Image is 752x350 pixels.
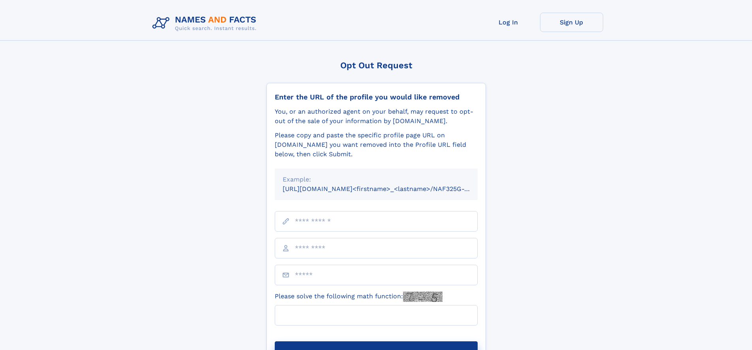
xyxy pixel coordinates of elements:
[275,131,478,159] div: Please copy and paste the specific profile page URL on [DOMAIN_NAME] you want removed into the Pr...
[477,13,540,32] a: Log In
[275,292,443,302] label: Please solve the following math function:
[149,13,263,34] img: Logo Names and Facts
[283,175,470,184] div: Example:
[275,107,478,126] div: You, or an authorized agent on your behalf, may request to opt-out of the sale of your informatio...
[266,60,486,70] div: Opt Out Request
[540,13,603,32] a: Sign Up
[275,93,478,101] div: Enter the URL of the profile you would like removed
[283,185,493,193] small: [URL][DOMAIN_NAME]<firstname>_<lastname>/NAF325G-xxxxxxxx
